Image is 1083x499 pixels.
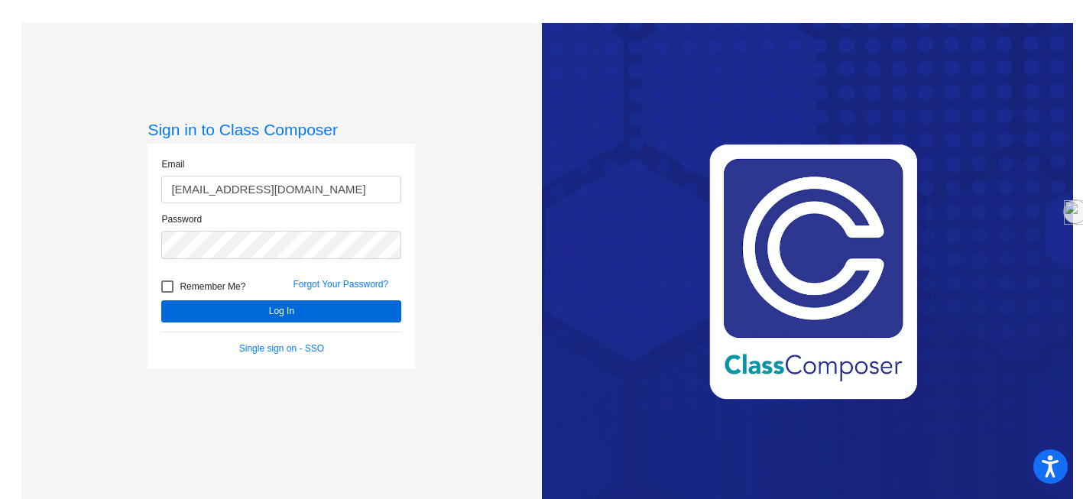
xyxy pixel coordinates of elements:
a: Forgot Your Password? [293,279,388,290]
label: Email [161,157,184,171]
h3: Sign in to Class Composer [148,120,415,139]
a: Single sign on - SSO [239,343,324,354]
button: Log In [161,300,401,322]
span: Remember Me? [180,277,245,296]
label: Password [161,212,202,226]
